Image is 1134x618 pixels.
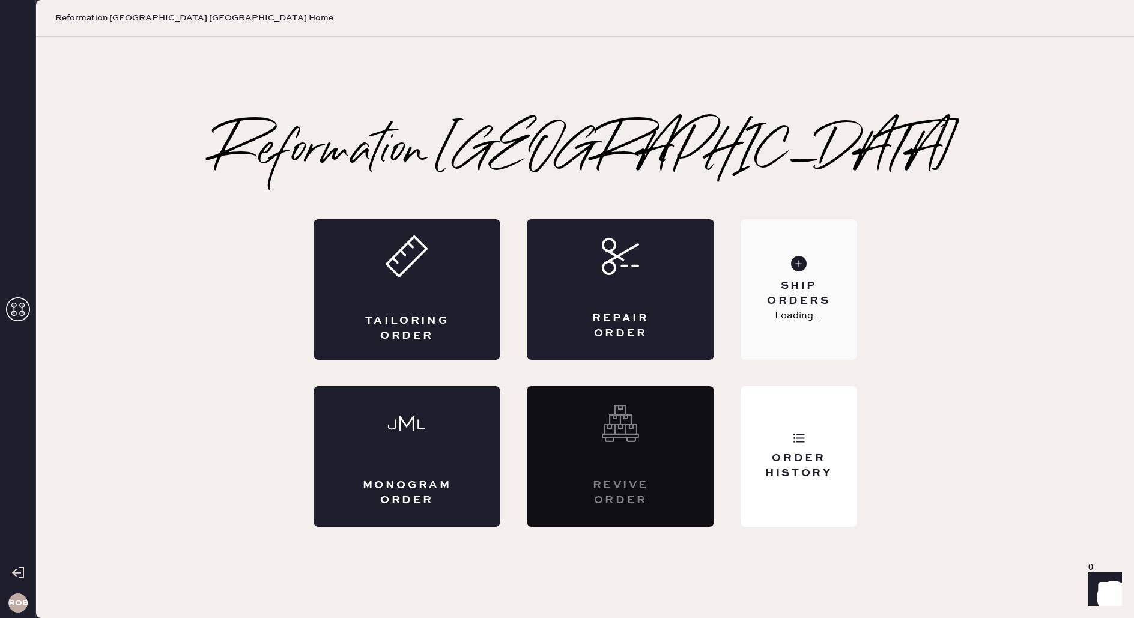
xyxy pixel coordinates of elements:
[214,128,957,176] h2: Reformation [GEOGRAPHIC_DATA]
[575,478,666,508] div: Revive order
[775,309,822,323] p: Loading...
[1077,564,1129,616] iframe: Front Chat
[750,279,847,309] div: Ship Orders
[8,599,28,607] h3: ROBCA
[362,478,453,508] div: Monogram Order
[750,451,847,481] div: Order History
[527,386,714,527] div: Interested? Contact us at care@hemster.co
[362,314,453,344] div: Tailoring Order
[55,12,333,24] span: Reformation [GEOGRAPHIC_DATA] [GEOGRAPHIC_DATA] Home
[575,311,666,341] div: Repair Order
